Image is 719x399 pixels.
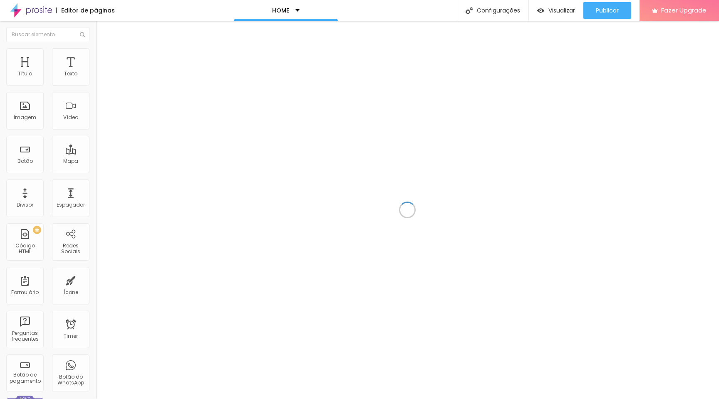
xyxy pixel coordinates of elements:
div: Editor de páginas [56,7,115,13]
div: Texto [64,71,77,77]
div: Botão do WhatsApp [54,374,87,386]
img: Icone [80,32,85,37]
div: Perguntas frequentes [8,330,41,342]
div: Ícone [64,289,78,295]
div: Divisor [17,202,33,208]
div: Botão [17,158,33,164]
div: Botão de pagamento [8,372,41,384]
span: Visualizar [548,7,575,14]
div: Espaçador [57,202,85,208]
div: Formulário [11,289,39,295]
span: Fazer Upgrade [661,7,707,14]
div: Código HTML [8,243,41,255]
div: Redes Sociais [54,243,87,255]
img: view-1.svg [537,7,544,14]
input: Buscar elemento [6,27,89,42]
div: Título [18,71,32,77]
button: Visualizar [529,2,583,19]
img: Icone [466,7,473,14]
span: Publicar [596,7,619,14]
div: Vídeo [63,115,78,120]
p: HOME [272,7,289,13]
div: Imagem [14,115,36,120]
div: Timer [64,333,78,339]
div: Mapa [63,158,78,164]
button: Publicar [583,2,631,19]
